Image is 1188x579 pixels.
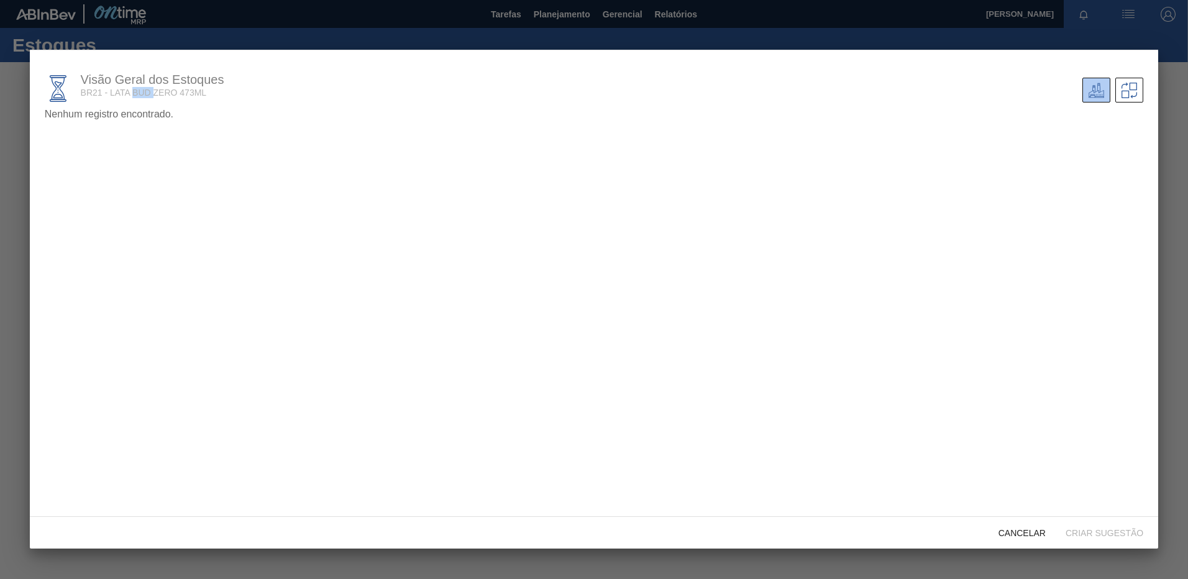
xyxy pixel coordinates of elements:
button: Cancelar [989,521,1056,544]
span: Visão Geral dos Estoques [81,73,224,86]
div: Unidade Atual/ Unidades [1082,78,1110,103]
div: Nenhum registro encontrado. [45,109,1143,120]
div: Sugestões de Trasferência [1115,78,1143,103]
span: Criar sugestão [1056,528,1153,538]
button: Criar sugestão [1056,521,1153,544]
span: Cancelar [989,528,1056,538]
span: BR21 - LATA BUD ZERO 473ML [81,88,207,98]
